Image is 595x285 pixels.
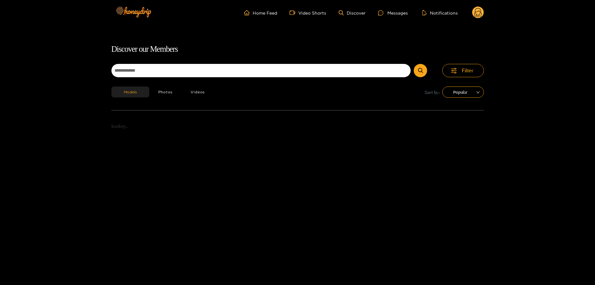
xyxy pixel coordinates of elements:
[447,87,479,97] span: Popular
[244,10,253,16] span: home
[111,43,484,56] h1: Discover our Members
[425,89,440,96] span: Sort by:
[149,87,182,97] button: Photos
[378,9,408,16] div: Messages
[290,10,298,16] span: video-camera
[414,64,427,77] button: Submit Search
[182,87,214,97] button: Videos
[420,10,460,16] button: Notifications
[339,10,366,16] a: Discover
[290,10,326,16] a: Video Shorts
[111,87,149,97] button: Models
[244,10,277,16] a: Home Feed
[462,67,474,74] span: Filter
[442,64,484,77] button: Filter
[442,87,484,98] div: sort
[111,123,484,130] p: loading...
